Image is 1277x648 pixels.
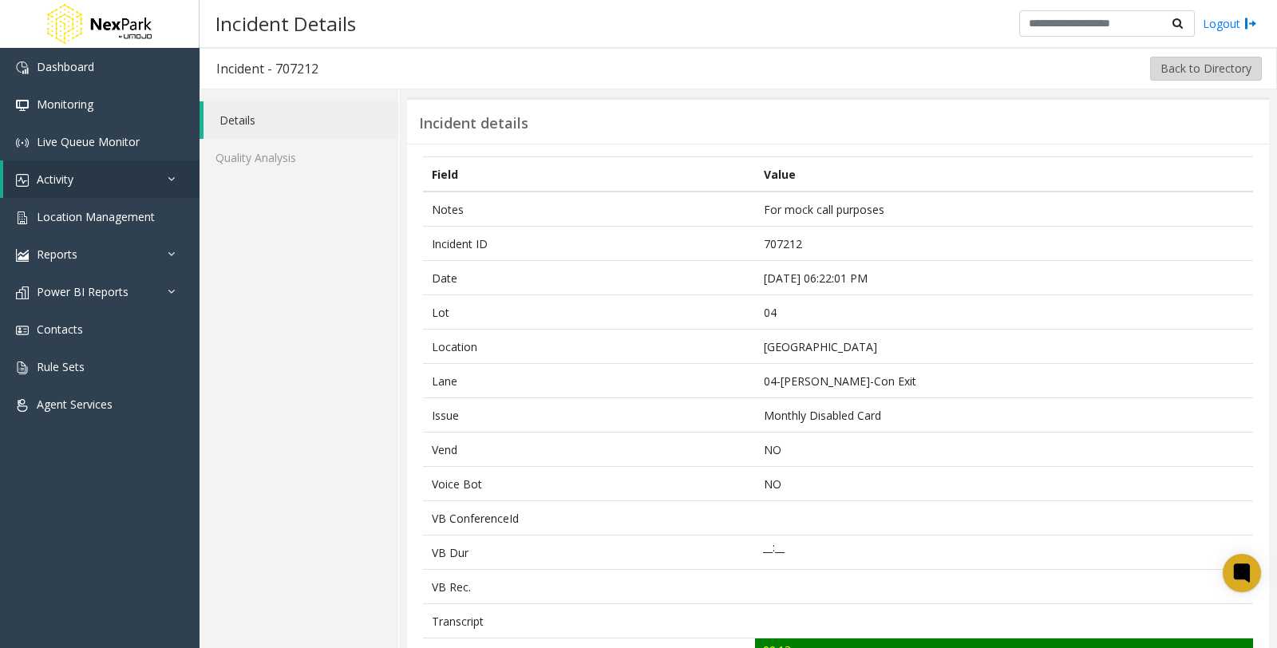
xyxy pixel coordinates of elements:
td: 04-[PERSON_NAME]-Con Exit [755,364,1253,398]
td: Voice Bot [423,467,755,501]
td: Notes [423,192,755,227]
td: VB ConferenceId [423,501,755,535]
button: Back to Directory [1150,57,1262,81]
img: 'icon' [16,249,29,262]
span: Power BI Reports [37,284,128,299]
td: Lane [423,364,755,398]
span: Dashboard [37,59,94,74]
td: Vend [423,433,755,467]
p: NO [764,476,1245,492]
td: [DATE] 06:22:01 PM [755,261,1253,295]
td: Monthly Disabled Card [755,398,1253,433]
th: Value [755,157,1253,192]
img: 'icon' [16,174,29,187]
td: 707212 [755,227,1253,261]
td: VB Dur [423,535,755,570]
a: Details [204,101,398,139]
th: Field [423,157,755,192]
a: Activity [3,160,200,198]
img: 'icon' [16,286,29,299]
td: Lot [423,295,755,330]
img: 'icon' [16,211,29,224]
td: Transcript [423,604,755,638]
span: Reports [37,247,77,262]
td: Date [423,261,755,295]
td: __:__ [755,535,1253,570]
img: 'icon' [16,136,29,149]
h3: Incident Details [208,4,364,43]
span: Contacts [37,322,83,337]
span: Agent Services [37,397,113,412]
td: Issue [423,398,755,433]
td: Incident ID [423,227,755,261]
span: Live Queue Monitor [37,134,140,149]
td: VB Rec. [423,570,755,604]
td: Location [423,330,755,364]
img: 'icon' [16,61,29,74]
span: Location Management [37,209,155,224]
span: Monitoring [37,97,93,112]
a: Quality Analysis [200,139,398,176]
span: Activity [37,172,73,187]
img: 'icon' [16,399,29,412]
img: 'icon' [16,324,29,337]
img: logout [1244,15,1257,32]
span: Rule Sets [37,359,85,374]
h3: Incident details [419,115,528,132]
a: Logout [1203,15,1257,32]
img: 'icon' [16,99,29,112]
td: For mock call purposes [755,192,1253,227]
p: NO [764,441,1245,458]
h3: Incident - 707212 [200,50,334,87]
img: 'icon' [16,362,29,374]
td: 04 [755,295,1253,330]
td: [GEOGRAPHIC_DATA] [755,330,1253,364]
